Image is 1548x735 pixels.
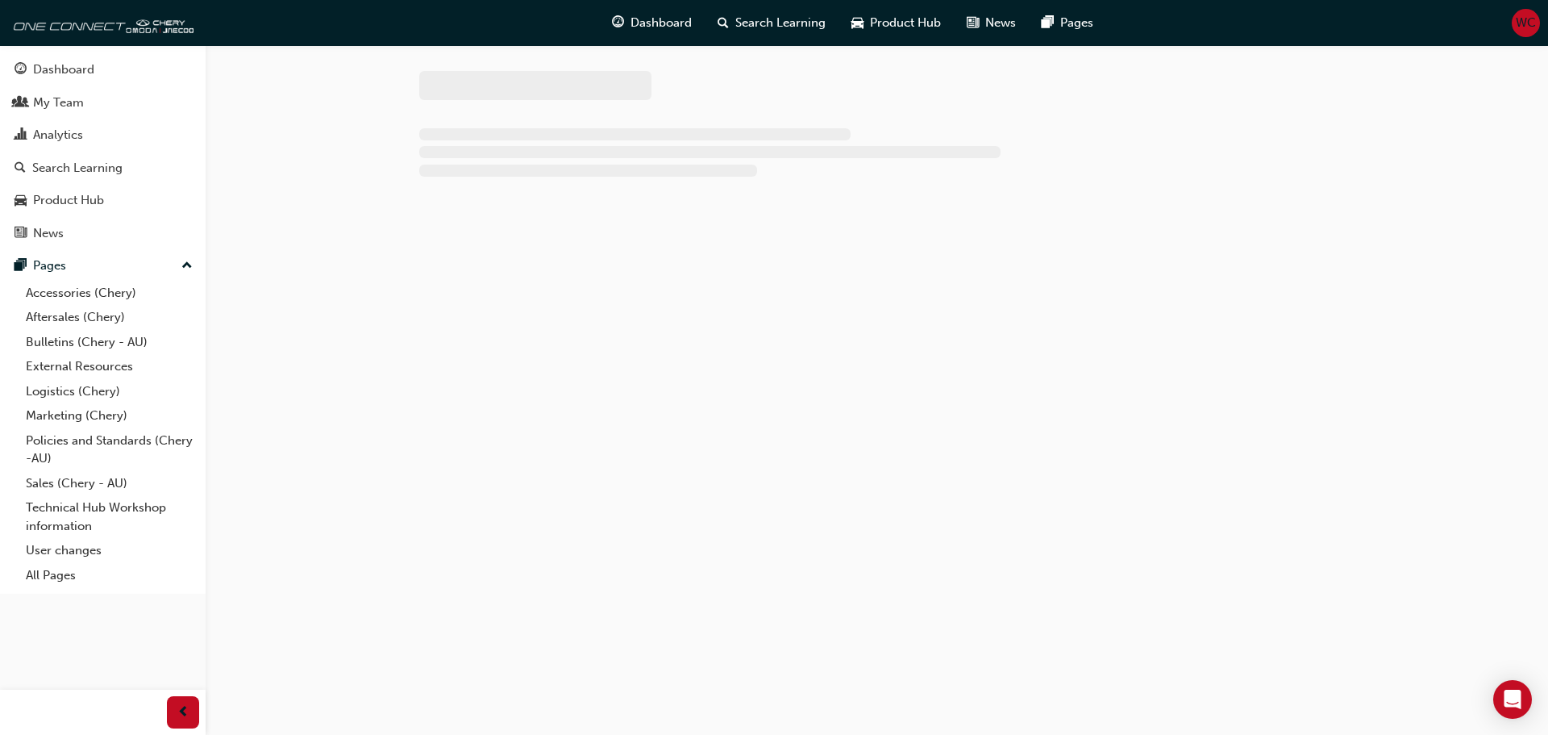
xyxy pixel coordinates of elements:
button: Pages [6,251,199,281]
div: My Team [33,94,84,112]
a: Sales (Chery - AU) [19,471,199,496]
span: people-icon [15,96,27,111]
a: Search Learning [6,153,199,183]
span: News [985,14,1016,32]
a: External Resources [19,354,199,379]
div: Dashboard [33,61,94,79]
div: Analytics [33,126,83,144]
a: news-iconNews [954,6,1029,40]
span: car-icon [15,194,27,208]
a: Policies and Standards (Chery -AU) [19,428,199,471]
div: Pages [33,257,66,275]
a: Technical Hub Workshop information [19,495,199,538]
span: prev-icon [177,703,189,723]
span: up-icon [181,256,193,277]
span: car-icon [851,13,863,33]
span: guage-icon [612,13,624,33]
span: news-icon [15,227,27,241]
button: DashboardMy TeamAnalyticsSearch LearningProduct HubNews [6,52,199,251]
span: pages-icon [1042,13,1054,33]
a: User changes [19,538,199,563]
span: search-icon [15,161,26,176]
div: News [33,224,64,243]
a: pages-iconPages [1029,6,1106,40]
a: car-iconProduct Hub [838,6,954,40]
div: Open Intercom Messenger [1493,680,1532,719]
a: Dashboard [6,55,199,85]
a: All Pages [19,563,199,588]
span: guage-icon [15,63,27,77]
div: Product Hub [33,191,104,210]
a: guage-iconDashboard [599,6,705,40]
a: Marketing (Chery) [19,403,199,428]
a: Product Hub [6,186,199,215]
span: Search Learning [735,14,826,32]
a: search-iconSearch Learning [705,6,838,40]
a: My Team [6,88,199,118]
span: Product Hub [870,14,941,32]
span: Dashboard [630,14,692,32]
a: Aftersales (Chery) [19,305,199,330]
span: search-icon [718,13,729,33]
span: Pages [1060,14,1093,32]
a: News [6,219,199,248]
a: Accessories (Chery) [19,281,199,306]
span: news-icon [967,13,979,33]
a: Analytics [6,120,199,150]
a: Bulletins (Chery - AU) [19,330,199,355]
a: Logistics (Chery) [19,379,199,404]
button: WC [1512,9,1540,37]
span: WC [1516,14,1536,32]
img: oneconnect [8,6,193,39]
span: chart-icon [15,128,27,143]
div: Search Learning [32,159,123,177]
span: pages-icon [15,259,27,274]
